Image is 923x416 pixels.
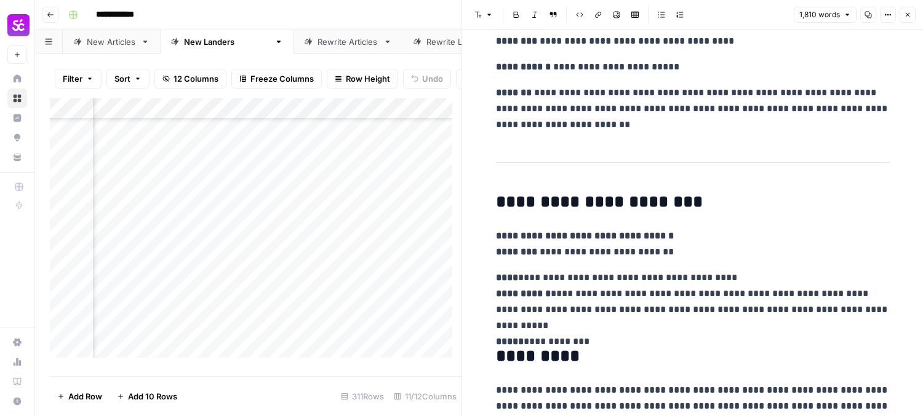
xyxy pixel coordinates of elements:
img: Smartcat Logo [7,14,30,36]
button: Undo [403,69,451,88]
button: Row Height [327,69,398,88]
div: New Articles [87,36,136,48]
button: Add 10 Rows [110,387,185,406]
span: Freeze Columns [250,73,314,85]
button: Workspace: Smartcat [7,10,27,41]
div: New [PERSON_NAME] [184,36,270,48]
a: Learning Hub [7,372,27,391]
span: 1,810 words [799,9,840,20]
button: 12 Columns [154,69,226,88]
span: Add 10 Rows [128,390,177,402]
a: Insights [7,108,27,128]
a: New Articles [63,29,160,54]
a: Home [7,69,27,88]
a: Usage [7,352,27,372]
button: Add Row [50,387,110,406]
button: Sort [106,69,150,88]
div: 311 Rows [336,387,389,406]
div: Rewrite Articles [318,36,378,48]
a: Rewrite Articles [294,29,402,54]
button: Help + Support [7,391,27,411]
span: Row Height [346,73,390,85]
button: 1,810 words [794,7,857,23]
a: Browse [7,88,27,108]
div: Rewrite [PERSON_NAME] [426,36,524,48]
span: Add Row [68,390,102,402]
div: 11/12 Columns [389,387,461,406]
a: New [PERSON_NAME] [160,29,294,54]
span: Filter [63,73,82,85]
span: 12 Columns [174,73,218,85]
button: Filter [55,69,102,88]
span: Undo [422,73,443,85]
a: Your Data [7,147,27,167]
a: Settings [7,332,27,352]
a: Opportunities [7,128,27,147]
button: Freeze Columns [231,69,322,88]
a: Rewrite [PERSON_NAME] [402,29,548,54]
span: Sort [114,73,130,85]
